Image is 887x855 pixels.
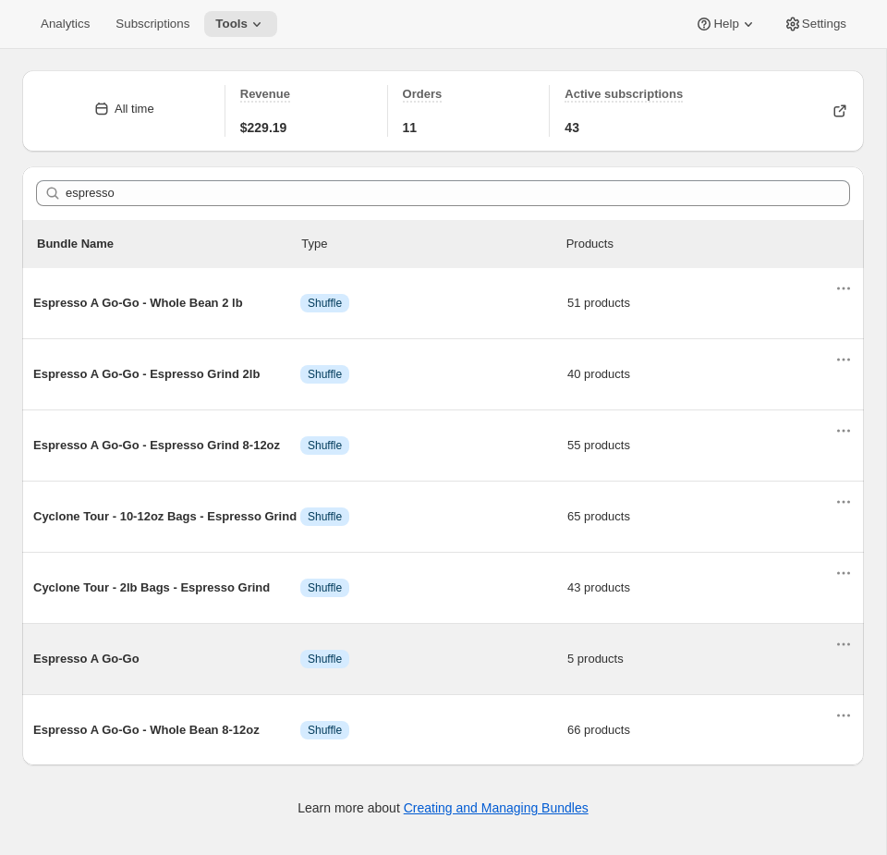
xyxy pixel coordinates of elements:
span: 11 [403,118,418,137]
span: Shuffle [308,296,342,311]
span: 66 products [567,721,834,739]
span: 43 products [567,579,834,597]
span: Espresso A Go-Go - Espresso Grind 8-12oz [33,436,300,455]
span: 40 products [567,365,834,384]
button: Actions for Espresso A Go-Go - Whole Bean 2 lb [831,275,857,301]
span: 51 products [567,294,834,312]
a: Creating and Managing Bundles [404,800,589,815]
span: Shuffle [308,652,342,666]
span: 5 products [567,650,834,668]
button: Actions for Espresso A Go-Go - Whole Bean 8-12oz [831,702,857,728]
span: Revenue [240,87,290,101]
span: Espresso A Go-Go - Espresso Grind 2lb [33,365,300,384]
span: Espresso A Go-Go - Whole Bean 2 lb [33,294,300,312]
button: Actions for Cyclone Tour - 10-12oz Bags - Espresso Grind [831,489,857,515]
span: Analytics [41,17,90,31]
span: Active subscriptions [565,87,683,101]
span: Espresso A Go-Go - Whole Bean 8-12oz [33,721,300,739]
p: Learn more about [298,799,588,817]
span: Espresso A Go-Go [33,650,300,668]
button: Actions for Espresso A Go-Go [831,631,857,657]
span: 65 products [567,507,834,526]
span: Subscriptions [115,17,189,31]
button: Actions for Espresso A Go-Go - Espresso Grind 2lb [831,347,857,373]
span: Orders [403,87,443,101]
span: Help [713,17,738,31]
p: Bundle Name [37,235,301,253]
button: Tools [204,11,277,37]
span: Tools [215,17,248,31]
button: Actions for Espresso A Go-Go - Espresso Grind 8-12oz [831,418,857,444]
span: Shuffle [308,509,342,524]
button: Settings [772,11,857,37]
div: All time [115,100,154,118]
span: Shuffle [308,580,342,595]
span: 43 [565,118,579,137]
span: Cyclone Tour - 2lb Bags - Espresso Grind [33,579,300,597]
span: Shuffle [308,438,342,453]
span: Settings [802,17,846,31]
span: 55 products [567,436,834,455]
div: Type [301,235,565,253]
div: Products [566,235,831,253]
button: Actions for Cyclone Tour - 2lb Bags - Espresso Grind [831,560,857,586]
span: Cyclone Tour - 10-12oz Bags - Espresso Grind [33,507,300,526]
input: Filter bundles [66,180,850,206]
span: Shuffle [308,367,342,382]
button: Help [684,11,768,37]
button: Analytics [30,11,101,37]
span: $229.19 [240,118,287,137]
span: Shuffle [308,723,342,738]
button: Subscriptions [104,11,200,37]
